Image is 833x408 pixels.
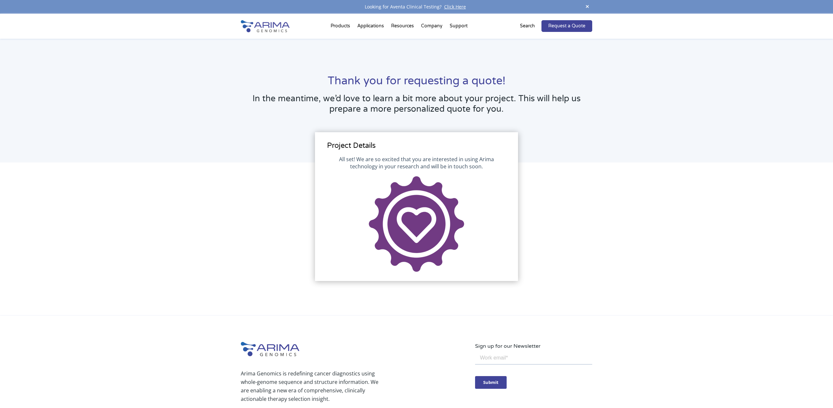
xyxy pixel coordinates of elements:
h1: Thank you for requesting a quote! [241,74,592,93]
p: Sign up for our Newsletter [475,342,592,350]
p: Arima Genomics is redefining cancer diagnostics using whole-genome sequence and structure informa... [241,369,381,403]
iframe: Form 0 [475,350,592,393]
span: Project Details [327,141,376,150]
img: Arima-Genomics-logo [241,20,290,32]
iframe: Form 1 [327,156,506,273]
div: Looking for Aventa Clinical Testing? [241,3,592,11]
p: Search [520,22,535,30]
a: Click Here [442,4,469,10]
h3: In the meantime, we’d love to learn a bit more about your project. This will help us prepare a mo... [241,93,592,119]
img: Arima-Genomics-logo [241,342,299,356]
a: Request a Quote [541,20,592,32]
